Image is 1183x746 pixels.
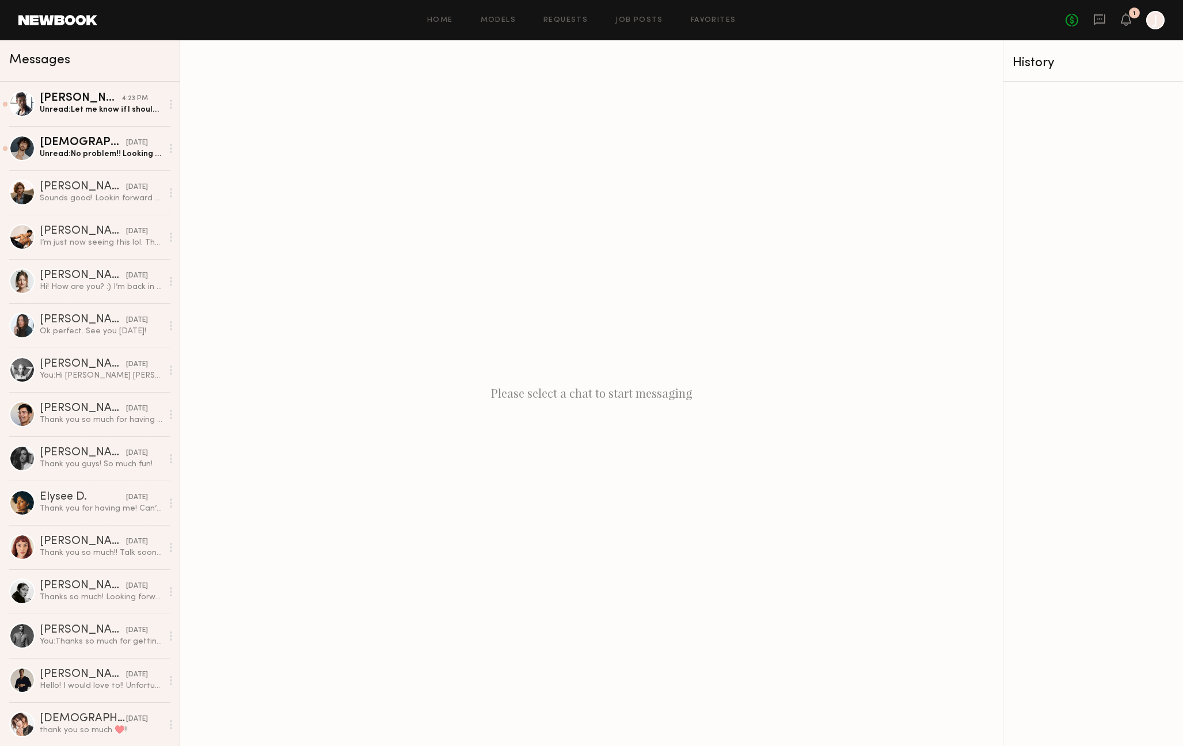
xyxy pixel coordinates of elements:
[40,547,162,558] div: Thank you so much!! Talk soon ☺️
[126,404,148,414] div: [DATE]
[40,403,126,414] div: [PERSON_NAME]
[691,17,736,24] a: Favorites
[126,315,148,326] div: [DATE]
[40,104,162,115] div: Unread: Let me know if I should bring any of them [DATE] :)
[481,17,516,24] a: Models
[40,669,126,680] div: [PERSON_NAME]
[126,625,148,636] div: [DATE]
[126,182,148,193] div: [DATE]
[40,414,162,425] div: Thank you so much for having me! Your team is wonderful. So grateful to have been a part of that ...
[40,459,162,470] div: Thank you guys! So much fun!
[40,680,162,691] div: Hello! I would love to!! Unfortunately, I have a conflict that day. Is there any other day you mi...
[40,181,126,193] div: [PERSON_NAME]
[180,40,1003,746] div: Please select a chat to start messaging
[121,93,148,104] div: 4:23 PM
[40,725,162,736] div: thank you so much ♥️!!
[126,714,148,725] div: [DATE]
[615,17,663,24] a: Job Posts
[9,54,70,67] span: Messages
[40,137,126,149] div: [DEMOGRAPHIC_DATA][PERSON_NAME]
[40,359,126,370] div: [PERSON_NAME]
[40,636,162,647] div: You: Thanks so much for getting back to [GEOGRAPHIC_DATA]! No worries and yes we would love to ma...
[40,536,126,547] div: [PERSON_NAME]
[40,226,126,237] div: [PERSON_NAME]
[126,359,148,370] div: [DATE]
[40,447,126,459] div: [PERSON_NAME]
[126,448,148,459] div: [DATE]
[427,17,453,24] a: Home
[126,271,148,281] div: [DATE]
[1146,11,1165,29] a: J
[40,370,162,381] div: You: Hi [PERSON_NAME] [PERSON_NAME] here - Creative Director @ Junk Food Clothing =) Crazy last m...
[126,492,148,503] div: [DATE]
[126,536,148,547] div: [DATE]
[40,314,126,326] div: [PERSON_NAME]
[40,93,121,104] div: [PERSON_NAME]
[40,503,162,514] div: Thank you for having me! Can’t wait to see everything:)
[40,270,126,281] div: [PERSON_NAME]
[40,592,162,603] div: Thanks so much! Looking forward to working together then!
[126,226,148,237] div: [DATE]
[40,625,126,636] div: [PERSON_NAME]
[126,138,148,149] div: [DATE]
[40,149,162,159] div: Unread: No problem!! Looking forward to working together soon! Thanks! [DEMOGRAPHIC_DATA]
[40,193,162,204] div: Sounds good! Lookin forward to it :)
[40,237,162,248] div: I’m just now seeing this lol. Thank you, it was my absolute pleasure being involved!
[40,580,126,592] div: [PERSON_NAME]
[1133,10,1136,17] div: 1
[126,669,148,680] div: [DATE]
[543,17,588,24] a: Requests
[1013,56,1174,70] div: History
[40,326,162,337] div: Ok perfect. See you [DATE]!
[126,581,148,592] div: [DATE]
[40,492,126,503] div: Elysee D.
[40,281,162,292] div: Hi! How are you? :) I’m back in town and just wanted to confirm 10-1 weds?
[40,713,126,725] div: [DEMOGRAPHIC_DATA][PERSON_NAME]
